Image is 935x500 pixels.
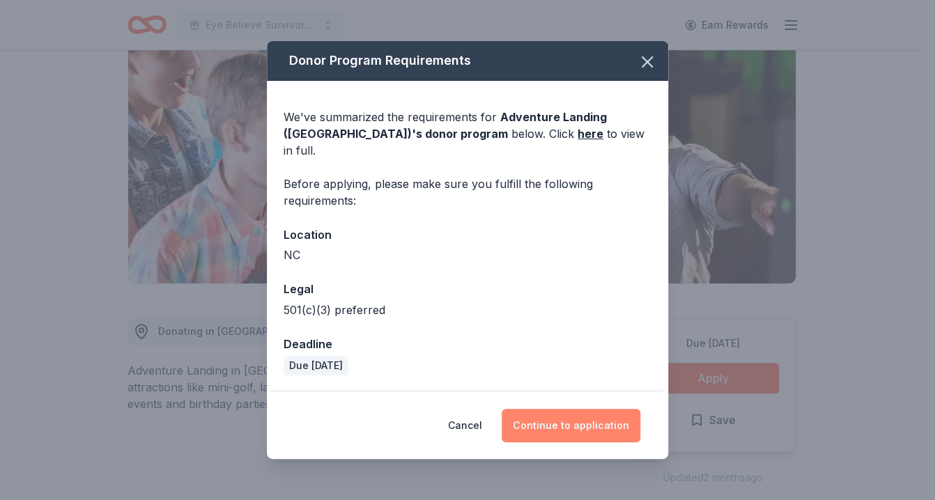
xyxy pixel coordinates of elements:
[284,226,651,244] div: Location
[578,125,603,142] a: here
[502,409,640,442] button: Continue to application
[284,335,651,353] div: Deadline
[284,280,651,298] div: Legal
[267,41,668,81] div: Donor Program Requirements
[284,302,651,318] div: 501(c)(3) preferred
[448,409,482,442] button: Cancel
[284,109,651,159] div: We've summarized the requirements for below. Click to view in full.
[284,175,651,209] div: Before applying, please make sure you fulfill the following requirements:
[284,356,348,375] div: Due [DATE]
[284,247,651,263] div: NC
